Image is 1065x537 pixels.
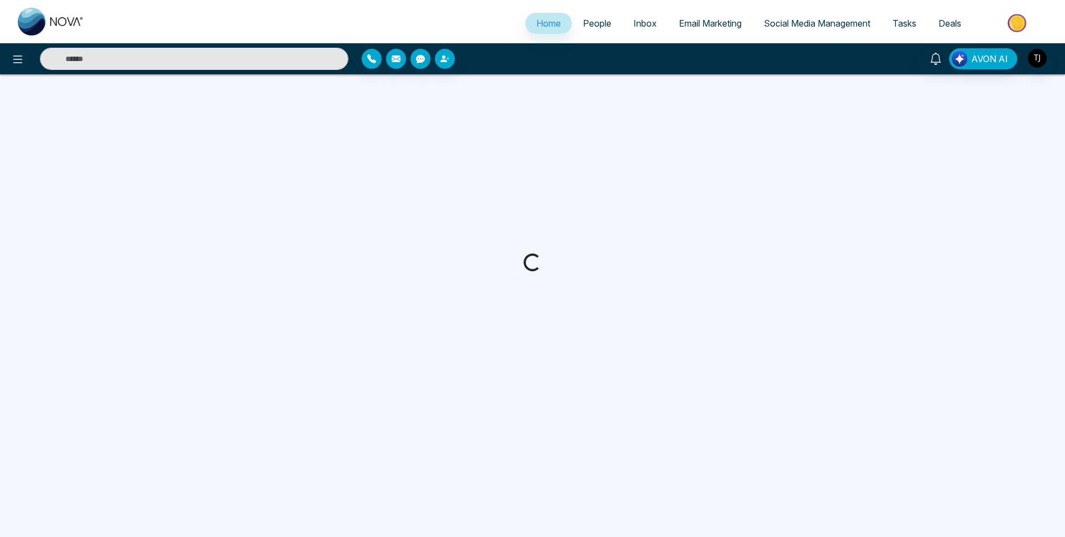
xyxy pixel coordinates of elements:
img: Market-place.gif [978,11,1058,36]
a: Social Media Management [753,13,881,34]
span: Home [536,18,561,29]
span: Tasks [892,18,916,29]
a: Email Marketing [668,13,753,34]
span: Email Marketing [679,18,742,29]
img: User Avatar [1028,49,1047,68]
a: Home [525,13,572,34]
span: Deals [939,18,961,29]
span: Inbox [633,18,657,29]
a: Tasks [881,13,927,34]
a: Inbox [622,13,668,34]
button: AVON AI [949,48,1017,69]
span: AVON AI [971,52,1008,65]
img: Nova CRM Logo [18,8,84,36]
span: People [583,18,611,29]
img: Lead Flow [952,51,967,67]
span: Social Media Management [764,18,870,29]
a: People [572,13,622,34]
a: Deals [927,13,972,34]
